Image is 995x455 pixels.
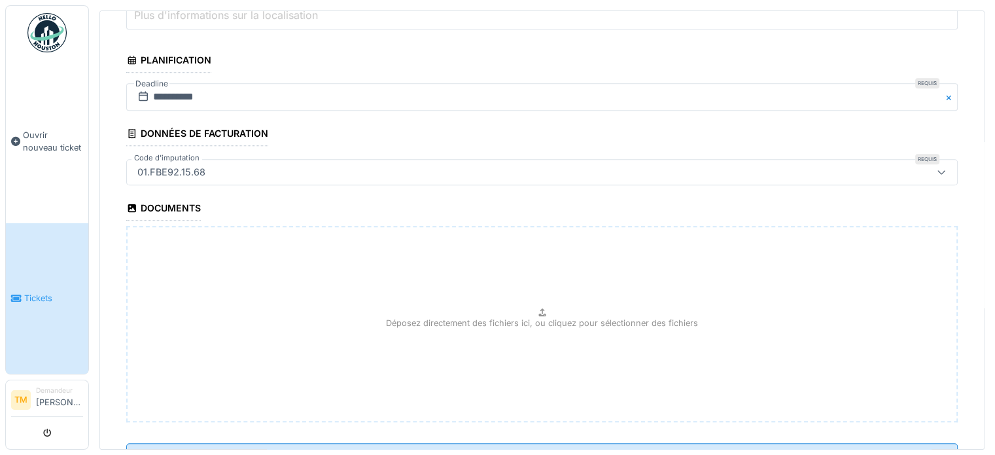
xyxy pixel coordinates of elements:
a: Tickets [6,223,88,374]
button: Close [943,83,958,111]
div: Documents [126,198,201,221]
span: Ouvrir nouveau ticket [23,129,83,154]
span: Tickets [24,292,83,304]
div: Requis [915,154,939,164]
a: TM Demandeur[PERSON_NAME] [11,386,83,417]
li: [PERSON_NAME] [36,386,83,414]
label: Code d'imputation [131,153,202,164]
div: 01.FBE92.15.68 [132,165,211,179]
div: Requis [915,78,939,88]
p: Déposez directement des fichiers ici, ou cliquez pour sélectionner des fichiers [386,317,698,329]
div: Données de facturation [126,124,268,146]
div: Demandeur [36,386,83,395]
div: Planification [126,50,211,73]
label: Deadline [134,77,169,91]
li: TM [11,390,31,410]
a: Ouvrir nouveau ticket [6,60,88,223]
label: Plus d'informations sur la localisation [131,7,321,23]
img: Badge_color-CXgf-gQk.svg [27,13,67,52]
